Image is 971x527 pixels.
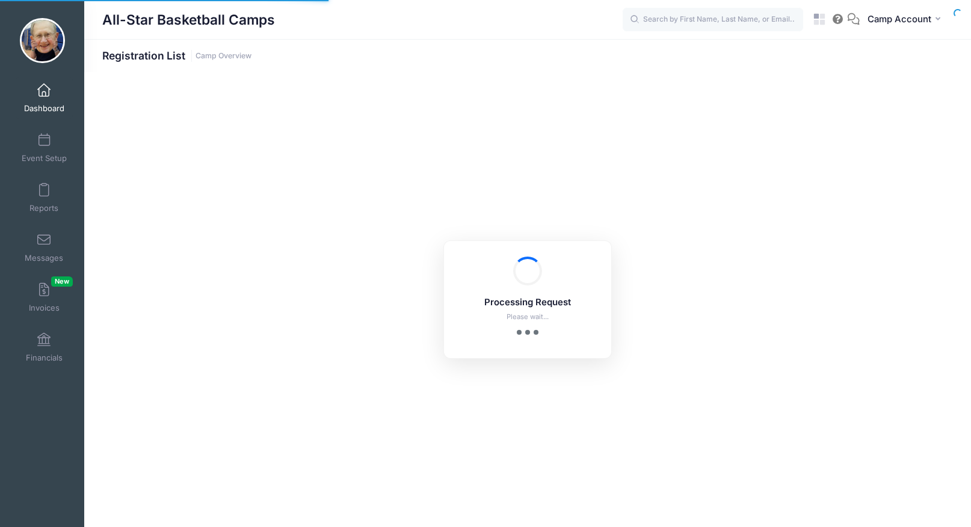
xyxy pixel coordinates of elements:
[102,49,251,62] h1: Registration List
[102,6,275,34] h1: All-Star Basketball Camps
[20,18,65,63] img: All-Star Basketball Camps
[860,6,953,34] button: Camp Account
[51,276,73,287] span: New
[16,326,73,368] a: Financials
[196,52,251,61] a: Camp Overview
[460,297,596,308] h5: Processing Request
[26,353,63,363] span: Financials
[16,127,73,169] a: Event Setup
[623,8,803,32] input: Search by First Name, Last Name, or Email...
[24,103,64,114] span: Dashboard
[29,203,58,213] span: Reports
[22,153,67,163] span: Event Setup
[25,253,63,263] span: Messages
[16,276,73,318] a: InvoicesNew
[16,177,73,219] a: Reports
[16,77,73,119] a: Dashboard
[16,227,73,269] a: Messages
[460,312,596,322] p: Please wait...
[868,13,931,26] span: Camp Account
[29,303,60,313] span: Invoices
